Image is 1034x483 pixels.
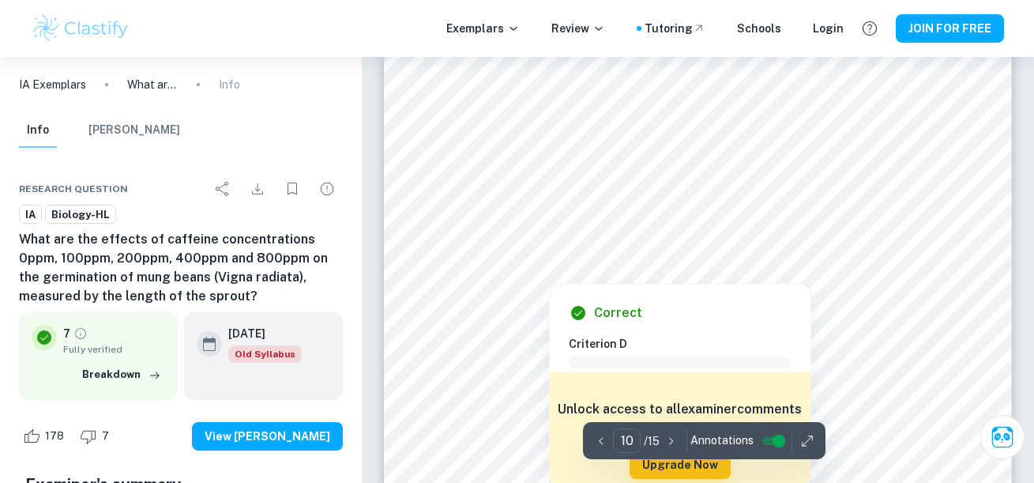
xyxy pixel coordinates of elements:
a: Biology-HL [45,205,116,225]
button: Help and Feedback [856,15,883,42]
span: 178 [36,428,73,444]
button: JOIN FOR FREE [896,14,1004,43]
p: / 15 [644,432,660,450]
div: Dislike [76,424,118,449]
h6: Unlock access to all examiner comments with Clastify Premium [558,400,803,438]
span: Fully verified [63,342,165,357]
button: Ask Clai [980,415,1025,459]
span: Old Syllabus [228,345,302,363]
h6: [DATE] [228,325,289,342]
button: Breakdown [78,363,165,387]
h6: What are the effects of caffeine concentrations 0ppm, 100ppm, 200ppm, 400ppm and 800ppm on the ge... [19,230,343,306]
h6: Correct [594,304,642,323]
p: 7 [63,325,70,342]
span: Annotations [690,432,754,449]
div: Download [242,173,273,205]
button: [PERSON_NAME] [88,113,180,148]
span: Biology-HL [46,207,115,223]
p: Exemplars [446,20,520,37]
a: Schools [737,20,781,37]
div: Share [207,173,239,205]
span: IA [20,207,41,223]
div: Like [19,424,73,449]
div: Report issue [311,173,343,205]
button: Info [19,113,57,148]
span: Research question [19,182,128,196]
span: 7 [93,428,118,444]
div: Starting from the May 2025 session, the Biology IA requirements have changed. It's OK to refer to... [228,345,302,363]
p: What are the effects of caffeine concentrations 0ppm, 100ppm, 200ppm, 400ppm and 800ppm on the ge... [127,76,178,93]
a: Login [813,20,844,37]
h6: Criterion D [569,335,804,353]
a: IA Exemplars [19,76,86,93]
p: Review [551,20,605,37]
div: Bookmark [276,173,308,205]
a: Grade fully verified [73,326,88,341]
a: IA [19,205,42,225]
button: Upgrade Now [630,451,731,479]
p: Info [219,76,240,93]
img: Clastify logo [31,13,131,44]
a: Tutoring [645,20,705,37]
button: View [PERSON_NAME] [192,422,343,451]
